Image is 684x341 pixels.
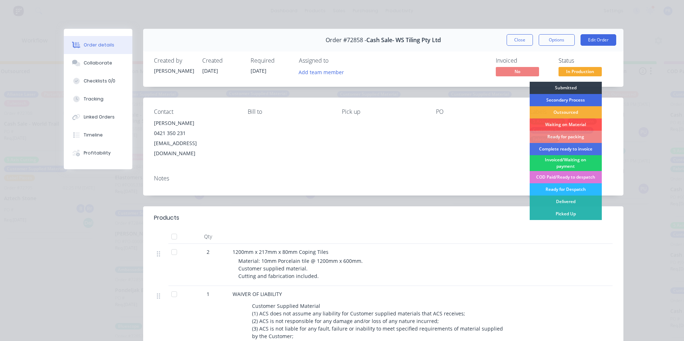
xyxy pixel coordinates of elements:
[530,155,602,171] div: Invoiced/Waiting on payment
[530,82,602,94] div: Submitted
[84,60,112,66] div: Collaborate
[299,67,348,77] button: Add team member
[251,67,266,74] span: [DATE]
[326,37,366,44] span: Order #72858 -
[154,118,237,158] div: [PERSON_NAME]0421 350 231[EMAIL_ADDRESS][DOMAIN_NAME]
[84,96,103,102] div: Tracking
[530,94,602,106] div: Secondary Process
[64,126,132,144] button: Timeline
[496,67,539,76] span: No
[186,229,230,244] div: Qty
[251,57,290,64] div: Required
[559,57,613,64] div: Status
[202,57,242,64] div: Created
[84,150,111,156] div: Profitability
[64,36,132,54] button: Order details
[154,118,237,128] div: [PERSON_NAME]
[154,175,613,182] div: Notes
[154,108,237,115] div: Contact
[154,67,194,75] div: [PERSON_NAME]
[299,57,371,64] div: Assigned to
[207,290,209,298] span: 1
[207,248,209,256] span: 2
[84,114,115,120] div: Linked Orders
[238,257,363,279] span: Material: 10mm Porcelain tile @ 1200mm x 600mm. Customer supplied material. Cutting and fabricati...
[154,57,194,64] div: Created by
[64,72,132,90] button: Checklists 0/0
[530,106,602,118] div: Outsourced
[233,248,328,255] span: 1200mm x 217mm x 80mm Coping Tiles
[530,171,602,183] div: COD Paid/Ready to despatch
[84,132,103,138] div: Timeline
[530,183,602,196] div: Ready for Despatch
[539,34,575,46] button: Options
[295,67,348,77] button: Add team member
[248,108,330,115] div: Bill to
[64,108,132,126] button: Linked Orders
[64,144,132,162] button: Profitability
[507,34,533,46] button: Close
[559,67,602,78] button: In Production
[84,78,115,84] div: Checklists 0/0
[581,34,616,46] button: Edit Order
[342,108,424,115] div: Pick up
[64,54,132,72] button: Collaborate
[154,138,237,158] div: [EMAIL_ADDRESS][DOMAIN_NAME]
[436,108,518,115] div: PO
[202,67,218,74] span: [DATE]
[530,208,602,220] div: Picked Up
[154,128,237,138] div: 0421 350 231
[64,90,132,108] button: Tracking
[366,37,441,44] span: Cash Sale- WS Tiling Pty Ltd
[559,67,602,76] span: In Production
[84,42,114,48] div: Order details
[530,143,602,155] div: Complete ready to invoice
[496,57,550,64] div: Invoiced
[530,196,602,208] div: Delivered
[233,291,282,297] span: WAIVER OF LIABILITY
[154,214,179,222] div: Products
[530,118,602,131] div: Waiting on Material
[530,131,602,143] div: Ready for packing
